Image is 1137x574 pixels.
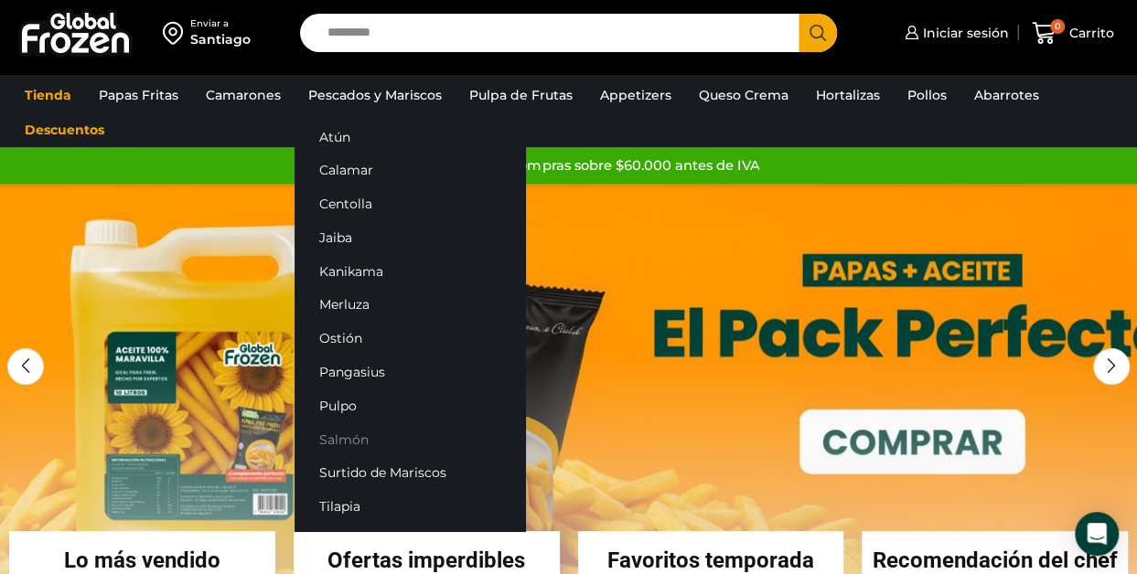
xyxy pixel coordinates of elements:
a: Queso Crema [690,78,798,112]
a: Salmón [295,422,525,456]
a: Ostión [295,322,525,356]
img: address-field-icon.svg [163,17,190,48]
button: Search button [799,14,837,52]
a: Papas Fritas [90,78,188,112]
a: Calamar [295,154,525,187]
a: Atún [295,120,525,154]
span: 0 [1050,19,1065,34]
a: Camarones [197,78,290,112]
a: Pescados y Mariscos [299,78,451,112]
a: Pulpo [295,388,525,422]
a: 0 Carrito [1027,12,1119,55]
a: Iniciar sesión [900,15,1009,51]
span: Iniciar sesión [918,24,1009,42]
a: Merluza [295,288,525,322]
a: Kanikama [295,254,525,288]
a: Jaiba [295,221,525,255]
a: Abarrotes [965,78,1048,112]
h2: Recomendación del chef [862,549,1128,571]
a: Descuentos [16,112,113,147]
span: Carrito [1065,24,1114,42]
a: Tienda [16,78,80,112]
a: Pollos [898,78,956,112]
h2: Lo más vendido [9,549,275,571]
a: Appetizers [591,78,681,112]
a: Centolla [295,187,525,221]
div: Previous slide [7,348,44,385]
div: Santiago [190,30,251,48]
a: Hortalizas [807,78,889,112]
a: Tilapia [295,490,525,524]
h2: Ofertas imperdibles [294,549,560,571]
div: Enviar a [190,17,251,30]
a: Pangasius [295,356,525,389]
div: Open Intercom Messenger [1075,512,1119,556]
a: Surtido de Mariscos [295,456,525,490]
h2: Favoritos temporada [578,549,844,571]
div: Next slide [1093,348,1130,385]
a: Pulpa de Frutas [460,78,582,112]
